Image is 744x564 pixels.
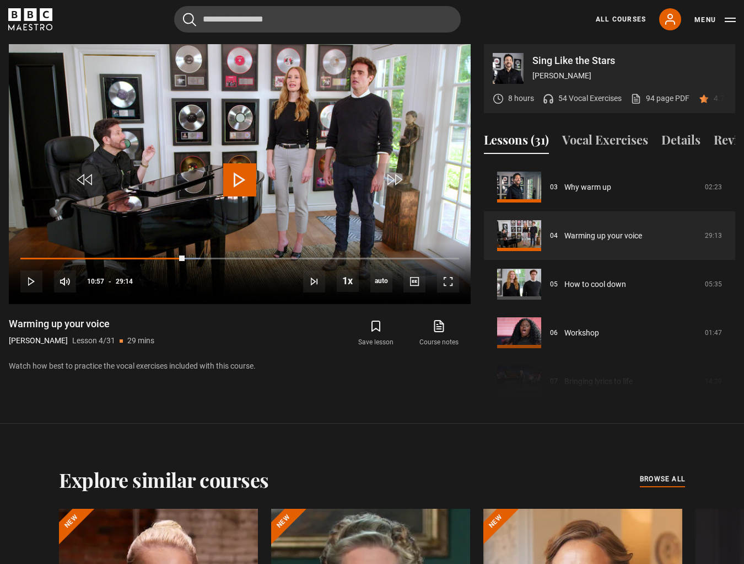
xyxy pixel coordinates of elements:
[408,317,471,349] a: Course notes
[87,272,104,291] span: 10:57
[174,6,461,33] input: Search
[532,56,726,66] p: Sing Like the Stars
[562,131,648,154] button: Vocal Exercises
[20,258,459,260] div: Progress Bar
[9,44,471,304] video-js: Video Player
[564,279,626,290] a: How to cool down
[596,14,646,24] a: All Courses
[109,278,111,285] span: -
[508,93,534,104] p: 8 hours
[59,468,269,491] h2: Explore similar courses
[564,182,611,193] a: Why warm up
[640,473,685,486] a: browse all
[370,270,392,292] div: Current quality: 720p
[437,270,459,292] button: Fullscreen
[558,93,622,104] p: 54 Vocal Exercises
[694,14,736,25] button: Toggle navigation
[20,270,42,292] button: Play
[9,360,471,372] p: Watch how best to practice the vocal exercises included with this course.
[8,8,52,30] svg: BBC Maestro
[484,131,549,154] button: Lessons (31)
[183,13,196,26] button: Submit the search query
[370,270,392,292] span: auto
[661,131,700,154] button: Details
[9,317,154,331] h1: Warming up your voice
[564,230,642,242] a: Warming up your voice
[344,317,407,349] button: Save lesson
[116,272,133,291] span: 29:14
[403,270,425,292] button: Captions
[630,93,689,104] a: 94 page PDF
[127,335,154,347] p: 29 mins
[9,335,68,347] p: [PERSON_NAME]
[337,270,359,292] button: Playback Rate
[72,335,115,347] p: Lesson 4/31
[564,327,599,339] a: Workshop
[54,270,76,292] button: Mute
[532,70,726,82] p: [PERSON_NAME]
[303,270,325,292] button: Next Lesson
[640,473,685,485] span: browse all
